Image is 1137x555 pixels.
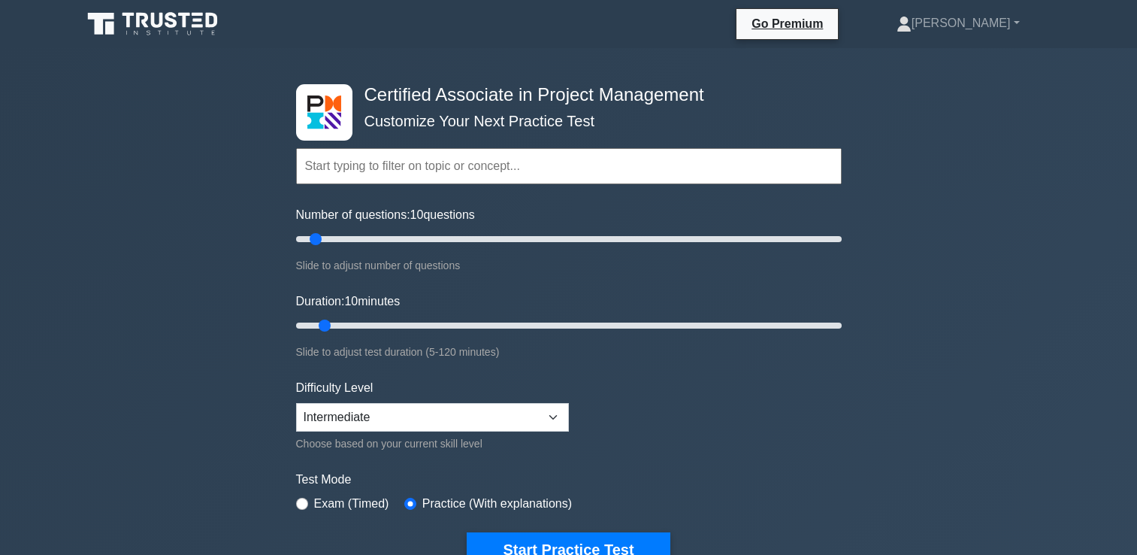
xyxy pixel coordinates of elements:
div: Slide to adjust number of questions [296,256,842,274]
div: Slide to adjust test duration (5-120 minutes) [296,343,842,361]
label: Practice (With explanations) [422,495,572,513]
span: 10 [344,295,358,308]
h4: Certified Associate in Project Management [358,84,768,106]
span: 10 [410,208,424,221]
label: Test Mode [296,471,842,489]
label: Difficulty Level [296,379,373,397]
a: [PERSON_NAME] [860,8,1056,38]
input: Start typing to filter on topic or concept... [296,148,842,184]
label: Number of questions: questions [296,206,475,224]
div: Choose based on your current skill level [296,435,569,453]
label: Duration: minutes [296,293,401,311]
a: Go Premium [742,14,832,33]
label: Exam (Timed) [314,495,389,513]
